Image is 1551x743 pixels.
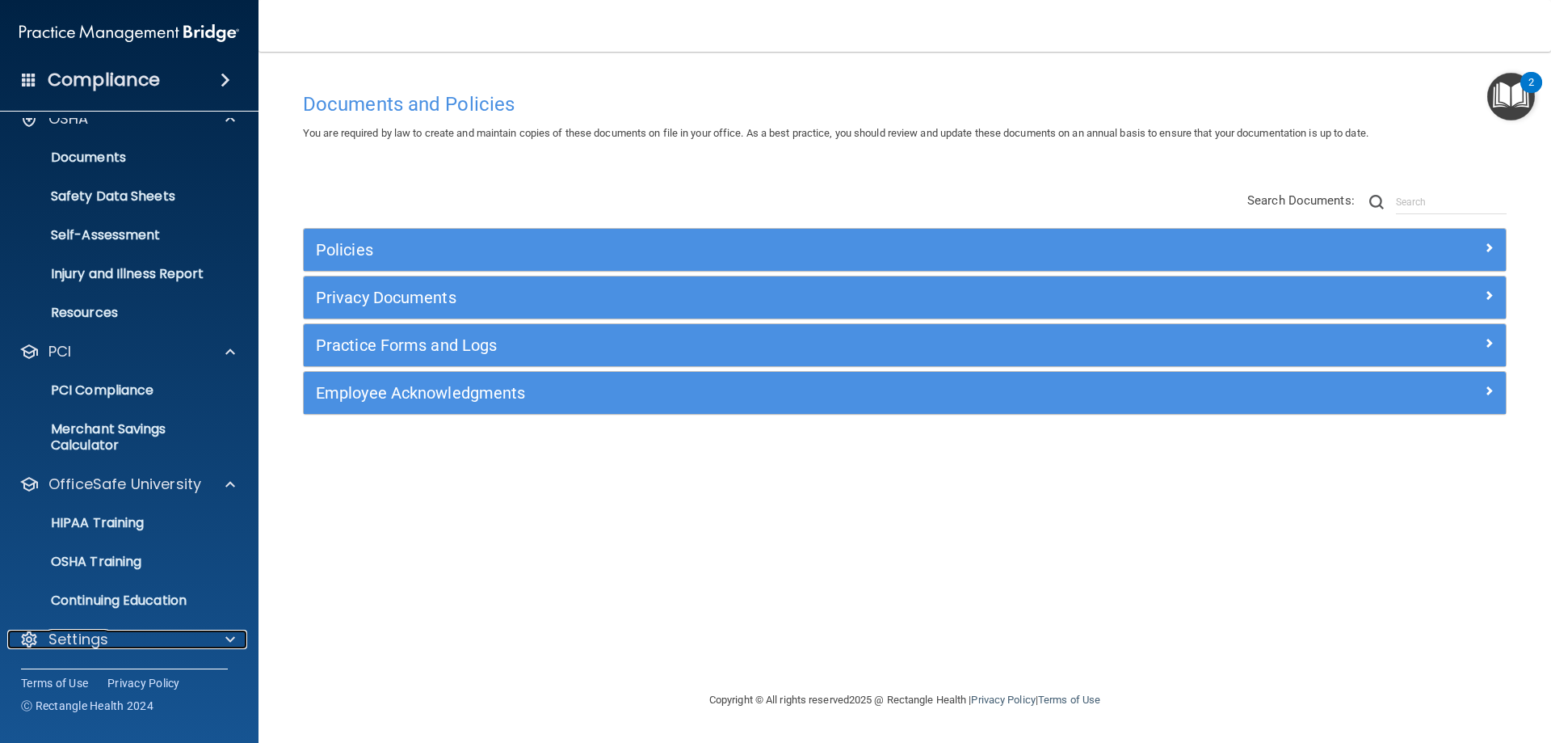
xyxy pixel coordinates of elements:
[19,630,235,649] a: Settings
[1369,195,1384,209] img: ic-search.3b580494.png
[11,382,231,399] p: PCI Compliance
[316,384,1193,402] h5: Employee Acknowledgments
[48,630,108,649] p: Settings
[11,188,231,205] p: Safety Data Sheets
[21,675,88,691] a: Terms of Use
[19,475,235,494] a: OfficeSafe University
[11,150,231,166] p: Documents
[11,593,231,609] p: Continuing Education
[316,332,1494,358] a: Practice Forms and Logs
[11,421,231,454] p: Merchant Savings Calculator
[48,342,71,361] p: PCI
[303,94,1507,115] h4: Documents and Policies
[303,127,1368,139] span: You are required by law to create and maintain copies of these documents on file in your office. ...
[11,227,231,243] p: Self-Assessment
[316,336,1193,354] h5: Practice Forms and Logs
[48,69,160,91] h4: Compliance
[1528,82,1534,103] div: 2
[1247,193,1355,208] span: Search Documents:
[48,475,201,494] p: OfficeSafe University
[19,17,239,49] img: PMB logo
[21,698,153,714] span: Ⓒ Rectangle Health 2024
[19,342,235,361] a: PCI
[11,305,231,321] p: Resources
[1396,190,1507,214] input: Search
[11,554,141,570] p: OSHA Training
[19,109,235,129] a: OSHA
[316,237,1494,263] a: Policies
[1487,73,1535,120] button: Open Resource Center, 2 new notifications
[316,241,1193,259] h5: Policies
[11,515,144,531] p: HIPAA Training
[316,289,1193,306] h5: Privacy Documents
[48,109,89,129] p: OSHA
[107,675,180,691] a: Privacy Policy
[1038,694,1100,706] a: Terms of Use
[1470,631,1532,693] iframe: Drift Widget Chat Controller
[610,674,1200,726] div: Copyright © All rights reserved 2025 @ Rectangle Health | |
[316,285,1494,310] a: Privacy Documents
[971,694,1035,706] a: Privacy Policy
[316,380,1494,406] a: Employee Acknowledgments
[11,266,231,282] p: Injury and Illness Report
